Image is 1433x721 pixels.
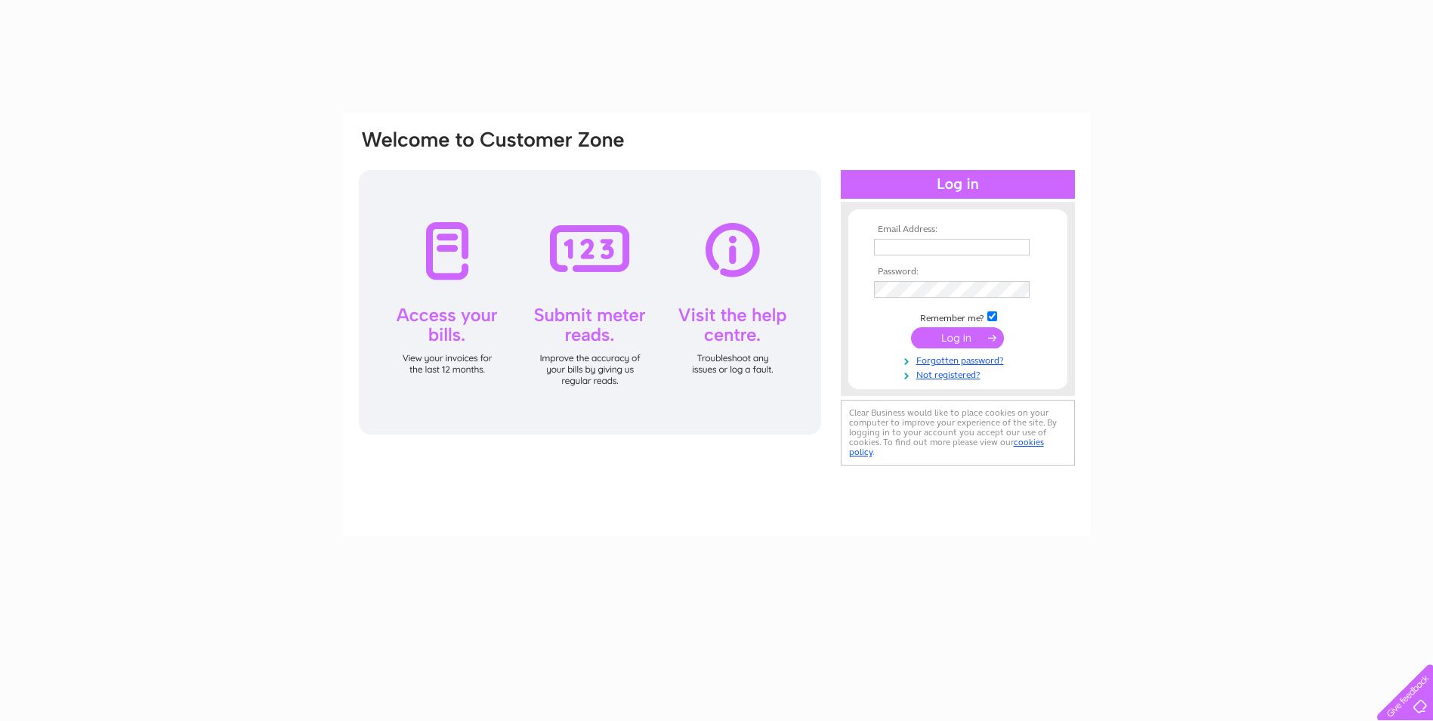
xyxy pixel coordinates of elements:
[870,309,1045,324] td: Remember me?
[841,400,1075,466] div: Clear Business would like to place cookies on your computer to improve your experience of the sit...
[911,327,1004,348] input: Submit
[849,437,1044,457] a: cookies policy
[874,367,1045,381] a: Not registered?
[870,267,1045,277] th: Password:
[870,224,1045,235] th: Email Address:
[874,352,1045,367] a: Forgotten password?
